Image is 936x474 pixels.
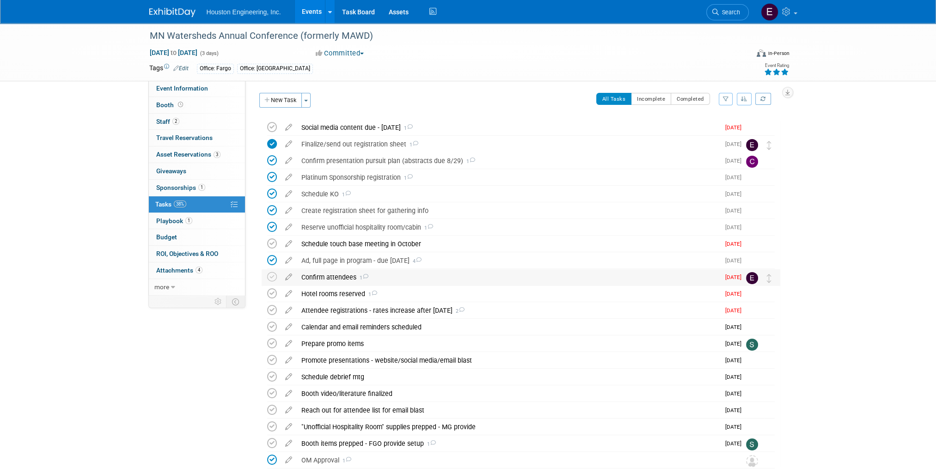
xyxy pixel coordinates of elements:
div: Finalize/send out registration sheet [297,136,720,152]
button: Committed [312,49,367,58]
span: [DATE] [725,357,746,364]
span: Staff [156,118,179,125]
span: Tasks [155,201,186,208]
a: edit [281,273,297,281]
span: [DATE] [725,274,746,280]
img: Courtney Grandbois [746,422,758,434]
span: Giveaways [156,167,186,175]
img: ERIK Jones [746,272,758,284]
span: Travel Reservations [156,134,213,141]
a: Refresh [755,93,771,105]
div: Office: Fargo [197,64,234,73]
img: ERIK Jones [761,3,778,21]
img: Savannah Hartsoch [746,339,758,351]
span: Booth not reserved yet [176,101,185,108]
img: Courtney Grandbois [746,222,758,234]
a: edit [281,356,297,365]
div: Calendar and email reminders scheduled [297,319,720,335]
img: Heidi Joarnt [746,405,758,417]
span: 1 [421,225,433,231]
a: edit [281,140,297,148]
img: Chris Otterness [746,156,758,168]
span: Asset Reservations [156,151,220,158]
a: Playbook1 [149,213,245,229]
span: 2 [172,118,179,125]
a: Staff2 [149,114,245,130]
span: [DATE] [725,141,746,147]
button: Completed [671,93,710,105]
span: [DATE] [725,307,746,314]
span: [DATE] [725,340,746,347]
button: Incomplete [631,93,671,105]
span: 4 [410,258,422,264]
div: Office: [GEOGRAPHIC_DATA] [237,64,313,73]
span: more [154,283,169,291]
span: [DATE] [725,191,746,197]
div: Booth items prepped - FGO provide setup [297,436,720,451]
img: Unassigned [746,455,758,467]
span: 1 [365,292,377,298]
div: Promote presentations - website/social media/email blast [297,352,720,368]
button: All Tasks [596,93,632,105]
a: edit [281,423,297,431]
span: 1 [424,441,436,447]
span: [DATE] [725,324,746,330]
a: edit [281,406,297,414]
a: ROI, Objectives & ROO [149,246,245,262]
span: 3 [214,151,220,158]
a: Asset Reservations3 [149,146,245,163]
a: Search [706,4,749,20]
span: [DATE] [725,424,746,430]
img: Heidi Joarnt [746,322,758,334]
a: edit [281,389,297,398]
i: Move task [767,141,771,150]
img: Courtney Grandbois [746,305,758,317]
div: OM Approval [297,452,728,468]
span: 1 [406,142,418,148]
a: Travel Reservations [149,130,245,146]
span: [DATE] [725,440,746,447]
a: edit [281,256,297,265]
div: Event Rating [764,63,789,68]
div: Schedule KO [297,186,720,202]
span: [DATE] [725,224,746,231]
a: edit [281,173,297,182]
a: edit [281,439,297,448]
img: Heidi Joarnt [746,239,758,251]
span: 1 [198,184,205,191]
span: [DATE] [725,158,746,164]
div: Hotel rooms reserved [297,286,720,302]
a: Budget [149,229,245,245]
a: edit [281,207,297,215]
a: edit [281,340,297,348]
a: Edit [173,65,189,72]
a: edit [281,323,297,331]
span: Budget [156,233,177,241]
div: Confirm presentation pursuit plan (abstracts due 8/29) [297,153,720,169]
span: Search [719,9,740,16]
div: In-Person [767,50,789,57]
a: edit [281,190,297,198]
a: Tasks38% [149,196,245,213]
span: [DATE] [725,174,746,181]
div: Ad, full page in program - due [DATE] [297,253,720,268]
div: Prepare promo items [297,336,720,352]
img: Heidi Joarnt [746,372,758,384]
a: edit [281,373,297,381]
a: edit [281,157,297,165]
i: Move task [767,274,771,283]
span: 1 [401,125,413,131]
span: [DATE] [725,124,746,131]
span: [DATE] [725,257,746,264]
span: [DATE] [DATE] [149,49,198,57]
img: Heidi Joarnt [746,355,758,367]
a: Event Information [149,80,245,97]
span: [DATE] [725,291,746,297]
a: edit [281,290,297,298]
div: Social media content due - [DATE] [297,120,720,135]
a: edit [281,123,297,132]
span: 1 [339,458,351,464]
td: Tags [149,63,189,74]
span: Booth [156,101,185,109]
span: 1 [463,158,475,164]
